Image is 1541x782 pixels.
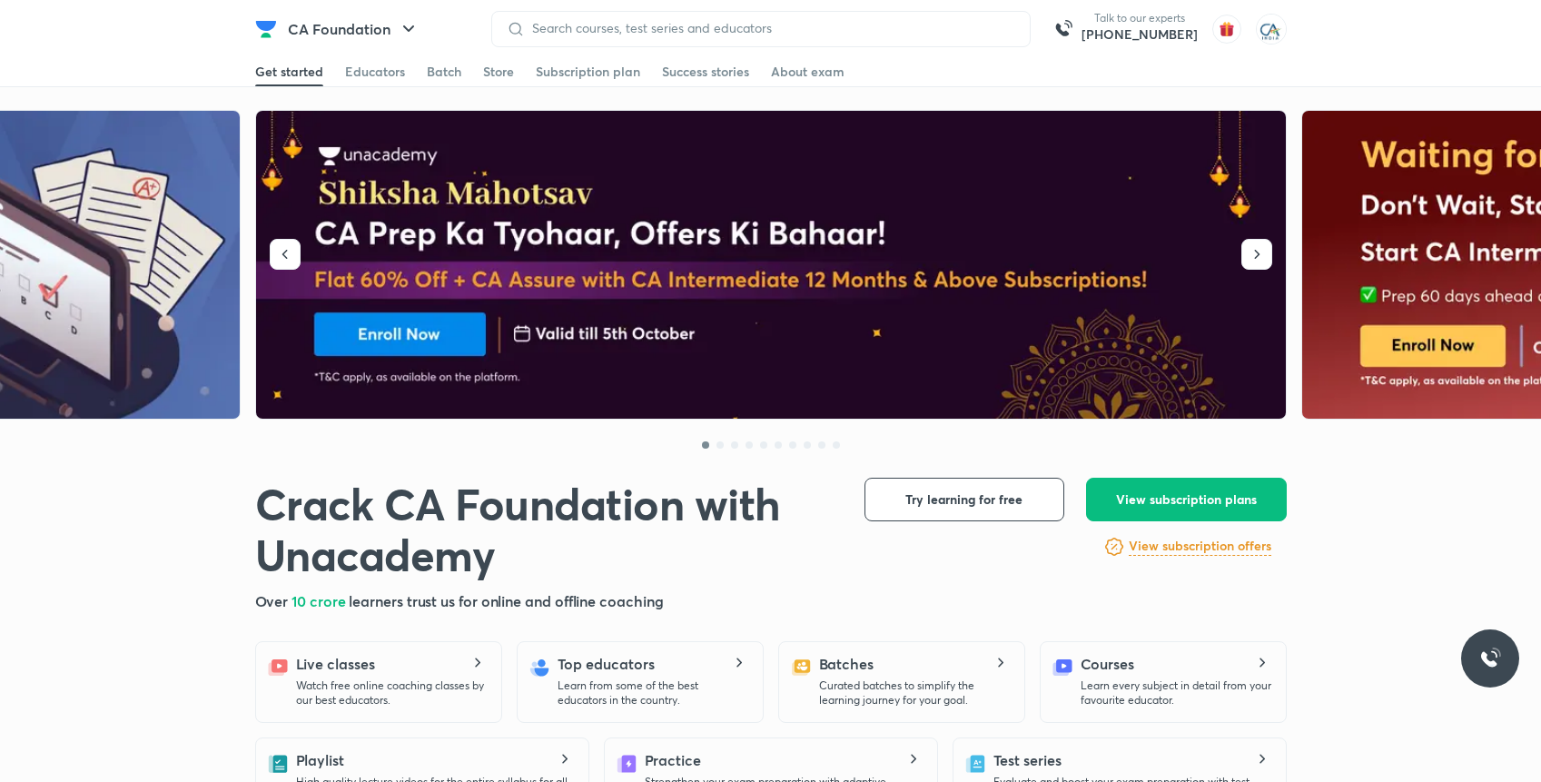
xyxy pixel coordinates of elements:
[1256,14,1287,45] img: Hafiz Md Mustafa
[536,63,640,81] div: Subscription plan
[993,749,1062,771] h5: Test series
[483,57,514,86] a: Store
[296,749,344,771] h5: Playlist
[255,57,323,86] a: Get started
[1479,648,1501,669] img: ttu
[1082,25,1198,44] a: [PHONE_NUMBER]
[558,678,748,708] p: Learn from some of the best educators in the country.
[345,57,405,86] a: Educators
[1045,11,1082,47] img: call-us
[255,63,323,81] div: Get started
[1116,490,1257,509] span: View subscription plans
[296,653,375,675] h5: Live classes
[427,57,461,86] a: Batch
[1086,478,1287,521] button: View subscription plans
[1081,653,1134,675] h5: Courses
[864,478,1064,521] button: Try learning for free
[427,63,461,81] div: Batch
[1212,15,1241,44] img: avatar
[483,63,514,81] div: Store
[349,591,663,610] span: learners trust us for online and offline coaching
[255,18,277,40] img: Company Logo
[255,591,292,610] span: Over
[277,11,430,47] button: CA Foundation
[296,678,487,708] p: Watch free online coaching classes by our best educators.
[771,57,845,86] a: About exam
[662,57,749,86] a: Success stories
[345,63,405,81] div: Educators
[645,749,701,771] h5: Practice
[771,63,845,81] div: About exam
[1082,11,1198,25] p: Talk to our experts
[1129,537,1271,556] h6: View subscription offers
[1081,678,1271,708] p: Learn every subject in detail from your favourite educator.
[905,490,1022,509] span: Try learning for free
[558,653,655,675] h5: Top educators
[819,653,874,675] h5: Batches
[255,478,835,579] h1: Crack CA Foundation with Unacademy
[525,21,1015,35] input: Search courses, test series and educators
[819,678,1010,708] p: Curated batches to simplify the learning journey for your goal.
[291,591,349,610] span: 10 crore
[1129,536,1271,558] a: View subscription offers
[662,63,749,81] div: Success stories
[536,57,640,86] a: Subscription plan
